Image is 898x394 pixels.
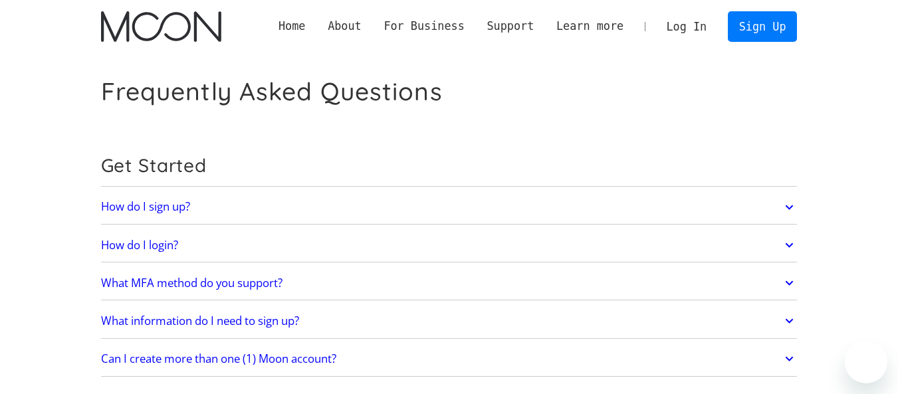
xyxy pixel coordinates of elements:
[101,239,178,252] h2: How do I login?
[655,12,718,41] a: Log In
[328,18,362,35] div: About
[487,18,534,35] div: Support
[728,11,797,41] a: Sign Up
[267,18,316,35] a: Home
[316,18,372,35] div: About
[101,352,336,365] h2: Can I create more than one (1) Moon account?
[845,341,887,383] iframe: Botón para iniciar la ventana de mensajería
[101,276,282,290] h2: What MFA method do you support?
[101,193,798,221] a: How do I sign up?
[101,11,221,42] img: Moon Logo
[101,345,798,373] a: Can I create more than one (1) Moon account?
[101,307,798,335] a: What information do I need to sign up?
[101,154,798,177] h2: Get Started
[545,18,635,35] div: Learn more
[373,18,476,35] div: For Business
[384,18,464,35] div: For Business
[476,18,545,35] div: Support
[101,269,798,297] a: What MFA method do you support?
[101,11,221,42] a: home
[101,314,299,328] h2: What information do I need to sign up?
[101,231,798,259] a: How do I login?
[556,18,623,35] div: Learn more
[101,76,443,106] h1: Frequently Asked Questions
[101,200,190,213] h2: How do I sign up?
